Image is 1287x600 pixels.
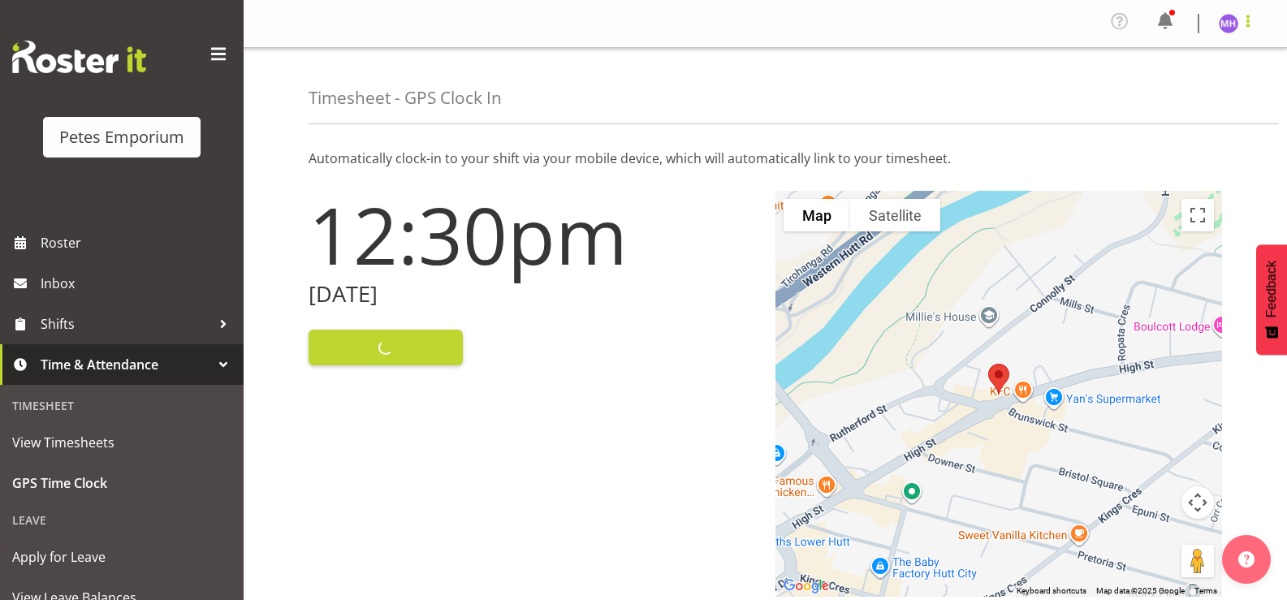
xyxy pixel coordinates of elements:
[12,41,146,73] img: Rosterit website logo
[1256,244,1287,355] button: Feedback - Show survey
[41,271,235,296] span: Inbox
[309,149,1222,168] p: Automatically clock-in to your shift via your mobile device, which will automatically link to you...
[309,282,756,307] h2: [DATE]
[1194,586,1217,595] a: Terms (opens in new tab)
[1181,199,1214,231] button: Toggle fullscreen view
[1238,551,1255,568] img: help-xxl-2.png
[4,389,240,422] div: Timesheet
[1096,586,1185,595] span: Map data ©2025 Google
[12,545,231,569] span: Apply for Leave
[1181,545,1214,577] button: Drag Pegman onto the map to open Street View
[4,503,240,537] div: Leave
[59,125,184,149] div: Petes Emporium
[1264,261,1279,317] span: Feedback
[12,471,231,495] span: GPS Time Clock
[41,231,235,255] span: Roster
[1181,486,1214,519] button: Map camera controls
[1017,585,1086,597] button: Keyboard shortcuts
[41,352,211,377] span: Time & Attendance
[850,199,940,231] button: Show satellite imagery
[1219,14,1238,33] img: mackenzie-halford4471.jpg
[780,576,833,597] a: Open this area in Google Maps (opens a new window)
[784,199,850,231] button: Show street map
[4,422,240,463] a: View Timesheets
[4,537,240,577] a: Apply for Leave
[12,430,231,455] span: View Timesheets
[309,191,756,278] h1: 12:30pm
[309,88,502,107] h4: Timesheet - GPS Clock In
[780,576,833,597] img: Google
[41,312,211,336] span: Shifts
[4,463,240,503] a: GPS Time Clock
